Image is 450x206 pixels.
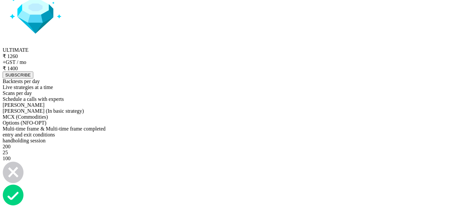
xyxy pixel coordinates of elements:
div: 200 [3,144,447,150]
div: handholding session [3,138,447,144]
div: Schedule a calls with experts [3,96,447,102]
div: Scans per day [3,90,447,96]
div: 25 [3,150,447,156]
div: entry and exit conditions [3,132,447,138]
div: ₹ 1400 [3,65,447,72]
div: ₹ 1260 [3,53,447,59]
div: 100 [3,156,447,162]
button: SUBSCRIBE [3,72,33,78]
img: img [3,162,24,183]
div: ULTIMATE [3,47,447,53]
div: Multi-time frame & Multi-time frame completed [3,126,447,132]
div: [PERSON_NAME] [3,102,447,108]
div: +GST / mo [3,59,447,65]
div: Live strategies at a time [3,84,447,90]
div: Backtests per day [3,78,447,84]
div: [PERSON_NAME] (In basic strategy) [3,108,447,114]
div: MCX (Commodities) [3,114,447,120]
img: img [3,185,24,206]
div: Options (NFO-OPT) [3,120,447,126]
